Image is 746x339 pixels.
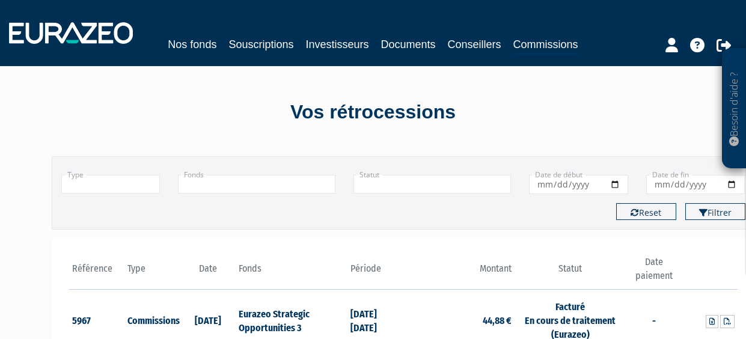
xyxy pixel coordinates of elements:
[236,255,347,290] th: Fonds
[515,255,626,290] th: Statut
[616,203,676,220] button: Reset
[124,255,180,290] th: Type
[69,255,125,290] th: Référence
[626,255,682,290] th: Date paiement
[727,55,741,163] p: Besoin d'aide ?
[347,255,403,290] th: Période
[305,36,368,53] a: Investisseurs
[448,36,501,53] a: Conseillers
[685,203,745,220] button: Filtrer
[403,255,515,290] th: Montant
[168,36,216,53] a: Nos fonds
[381,36,436,53] a: Documents
[513,36,578,55] a: Commissions
[9,22,133,44] img: 1732889491-logotype_eurazeo_blanc_rvb.png
[228,36,293,53] a: Souscriptions
[180,255,236,290] th: Date
[31,99,716,126] div: Vos rétrocessions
